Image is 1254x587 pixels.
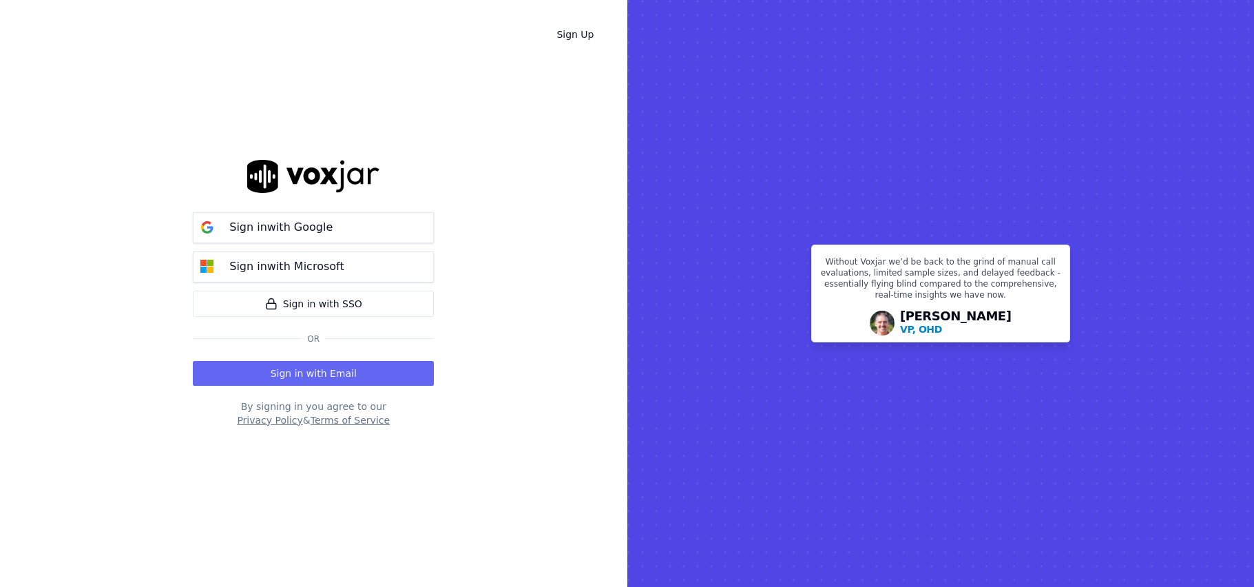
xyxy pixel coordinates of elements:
button: Terms of Service [311,413,390,427]
img: google Sign in button [194,214,221,241]
a: Sign in with SSO [193,291,434,317]
p: VP, OHD [900,322,942,336]
button: Sign inwith Google [193,212,434,243]
a: Sign Up [545,22,605,47]
img: logo [247,160,379,192]
p: Sign in with Microsoft [229,258,344,275]
img: microsoft Sign in button [194,253,221,280]
button: Sign inwith Microsoft [193,251,434,282]
p: Sign in with Google [229,219,333,236]
div: [PERSON_NAME] [900,310,1012,336]
p: Without Voxjar we’d be back to the grind of manual call evaluations, limited sample sizes, and de... [820,256,1061,306]
button: Sign in with Email [193,361,434,386]
span: Or [302,333,325,344]
div: By signing in you agree to our & [193,400,434,427]
button: Privacy Policy [237,413,302,427]
img: Avatar [870,311,895,336]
